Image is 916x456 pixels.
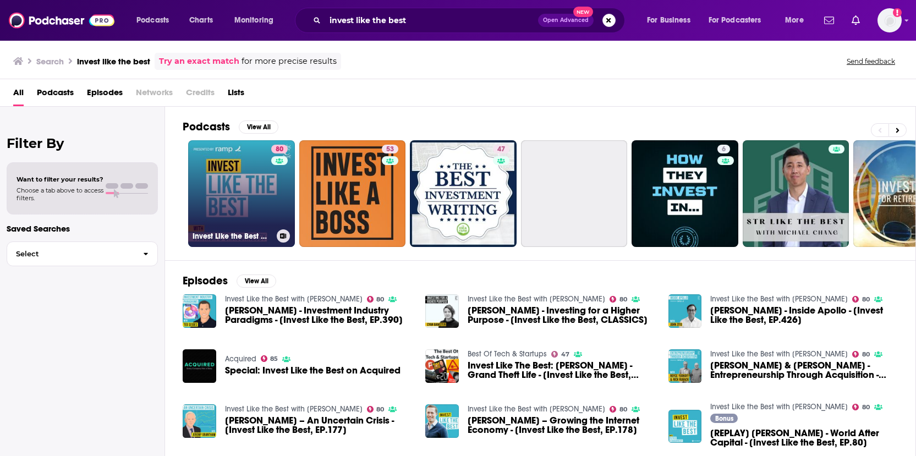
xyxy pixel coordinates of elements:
a: PodcastsView All [183,120,278,134]
h3: invest like the best [77,56,150,67]
a: [REPLAY] Albert Wenger - World After Capital - [Invest Like the Best, EP.80] [668,410,702,443]
img: Jeremy Grantham – An Uncertain Crisis - [Invest Like the Best, EP.177] [183,404,216,438]
button: Select [7,241,158,266]
a: Invest Like the Best with Patrick O'Shaughnessy [468,404,605,414]
span: 47 [561,352,569,357]
img: Podchaser - Follow, Share and Rate Podcasts [9,10,114,31]
a: 6 [632,140,738,247]
span: [PERSON_NAME] – An Uncertain Crisis - [Invest Like the Best, EP.177] [225,416,413,435]
a: Lists [228,84,244,106]
span: 53 [386,144,394,155]
a: Royce Yudkoff & Rick Ruback - Entrepreneurship Through Acquisition - [Invest Like the Best, EP.423] [668,349,702,383]
button: open menu [639,12,704,29]
div: Search podcasts, credits, & more... [305,8,635,33]
span: [PERSON_NAME] & [PERSON_NAME] - Entrepreneurship Through Acquisition - [Invest Like the Best, EP.... [710,361,898,380]
a: Show notifications dropdown [820,11,838,30]
a: 85 [261,355,278,362]
span: [REPLAY] [PERSON_NAME] - World After Capital - [Invest Like the Best, EP.80] [710,428,898,447]
a: 80 [852,351,870,358]
a: Invest Like the Best with Patrick O'Shaughnessy [225,404,363,414]
span: Monitoring [234,13,273,28]
a: Acquired [225,354,256,364]
a: EpisodesView All [183,274,276,288]
span: For Podcasters [709,13,761,28]
span: [PERSON_NAME] - Investing for a Higher Purpose - [Invest Like the Best, CLASSICS] [468,306,655,325]
a: Invest Like the Best with Patrick O'Shaughnessy [710,294,848,304]
span: [PERSON_NAME] - Investment Industry Paradigms - [Invest Like the Best, EP.390] [225,306,413,325]
span: 80 [862,352,870,357]
span: 80 [862,297,870,302]
button: open menu [227,12,288,29]
span: Episodes [87,84,123,106]
span: 85 [270,356,278,361]
a: 80 [367,406,385,413]
img: Cyan Banister - Investing for a Higher Purpose - [Invest Like the Best, CLASSICS] [425,294,459,328]
a: Invest Like The Best: Tim Urban - Grand Theft Life - [Invest Like the Best, EP.59] [425,349,459,383]
h2: Podcasts [183,120,230,134]
span: New [573,7,593,17]
a: 80 [610,406,627,413]
span: [PERSON_NAME] - Inside Apollo - [Invest Like the Best, EP.426] [710,306,898,325]
button: open menu [129,12,183,29]
span: 80 [276,144,283,155]
a: 80 [852,296,870,303]
a: Ted Seides - Investment Industry Paradigms - [Invest Like the Best, EP.390] [225,306,413,325]
a: Royce Yudkoff & Rick Ruback - Entrepreneurship Through Acquisition - [Invest Like the Best, EP.423] [710,361,898,380]
a: Invest Like the Best with Patrick O'Shaughnessy [225,294,363,304]
button: open menu [777,12,818,29]
a: 80Invest Like the Best with [PERSON_NAME] [188,140,295,247]
button: Show profile menu [877,8,902,32]
input: Search podcasts, credits, & more... [325,12,538,29]
svg: Add a profile image [893,8,902,17]
h3: Search [36,56,64,67]
span: [PERSON_NAME] – Growing the Internet Economy - [Invest Like the Best, EP.178] [468,416,655,435]
img: John Zito - Inside Apollo - [Invest Like the Best, EP.426] [668,294,702,328]
span: For Business [647,13,690,28]
a: 6 [717,145,730,153]
span: Charts [189,13,213,28]
p: Saved Searches [7,223,158,234]
a: Invest Like the Best with Patrick O'Shaughnessy [710,349,848,359]
a: All [13,84,24,106]
a: Podcasts [37,84,74,106]
span: Choose a tab above to access filters. [17,186,103,202]
a: Cyan Banister - Investing for a Higher Purpose - [Invest Like the Best, CLASSICS] [468,306,655,325]
button: View All [237,274,276,288]
h3: Invest Like the Best with [PERSON_NAME] [193,232,272,241]
a: Charts [182,12,220,29]
span: Special: Invest Like the Best on Acquired [225,366,401,375]
a: 80 [271,145,288,153]
span: Logged in as bjonesvested [877,8,902,32]
a: Jeremy Grantham – An Uncertain Crisis - [Invest Like the Best, EP.177] [225,416,413,435]
span: for more precise results [242,55,337,68]
span: 80 [376,407,384,412]
a: Invest Like The Best: Tim Urban - Grand Theft Life - [Invest Like the Best, EP.59] [468,361,655,380]
a: 47 [493,145,509,153]
span: Podcasts [136,13,169,28]
img: User Profile [877,8,902,32]
a: 47 [410,140,517,247]
a: 47 [551,351,569,358]
span: Invest Like The Best: [PERSON_NAME] - Grand Theft Life - [Invest Like the Best, EP.59] [468,361,655,380]
button: open menu [701,12,777,29]
a: Show notifications dropdown [847,11,864,30]
span: 80 [376,297,384,302]
h2: Episodes [183,274,228,288]
span: 80 [619,297,627,302]
img: John Collision – Growing the Internet Economy - [Invest Like the Best, EP.178] [425,404,459,438]
img: Special: Invest Like the Best on Acquired [183,349,216,383]
span: Networks [136,84,173,106]
a: 80 [367,296,385,303]
button: View All [239,120,278,134]
button: Send feedback [843,57,898,66]
span: 80 [619,407,627,412]
span: Want to filter your results? [17,175,103,183]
